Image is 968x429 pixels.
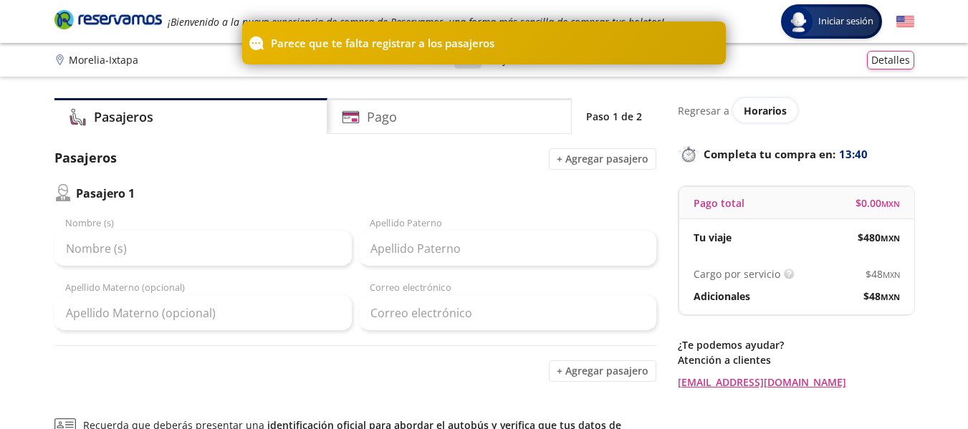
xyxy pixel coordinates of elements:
[54,9,162,30] i: Brand Logo
[76,185,135,202] p: Pasajero 1
[678,375,914,390] a: [EMAIL_ADDRESS][DOMAIN_NAME]
[856,196,900,211] span: $ 0.00
[54,9,162,34] a: Brand Logo
[694,196,744,211] p: Pago total
[858,230,900,245] span: $ 480
[694,230,732,245] p: Tu viaje
[694,289,750,304] p: Adicionales
[694,266,780,281] p: Cargo por servicio
[271,35,494,52] p: Parece que te falta registrar a los pasajeros
[678,144,914,164] p: Completa tu compra en :
[678,103,729,118] p: Regresar a
[678,352,914,367] p: Atención a clientes
[359,231,656,266] input: Apellido Paterno
[54,295,352,331] input: Apellido Materno (opcional)
[881,233,900,244] small: MXN
[883,269,900,280] small: MXN
[813,14,879,29] span: Iniciar sesión
[839,146,868,163] span: 13:40
[896,13,914,31] button: English
[881,198,900,209] small: MXN
[744,104,787,117] span: Horarios
[881,291,900,302] small: MXN
[866,266,900,281] span: $ 48
[359,295,656,331] input: Correo electrónico
[54,231,352,266] input: Nombre (s)
[94,107,153,127] h4: Pasajeros
[168,15,664,29] em: ¡Bienvenido a la nueva experiencia de compra de Reservamos, una forma más sencilla de comprar tus...
[678,337,914,352] p: ¿Te podemos ayudar?
[54,148,117,170] p: Pasajeros
[586,109,642,124] p: Paso 1 de 2
[863,289,900,304] span: $ 48
[678,98,914,122] div: Regresar a ver horarios
[549,148,656,170] button: + Agregar pasajero
[367,107,397,127] h4: Pago
[549,360,656,382] button: + Agregar pasajero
